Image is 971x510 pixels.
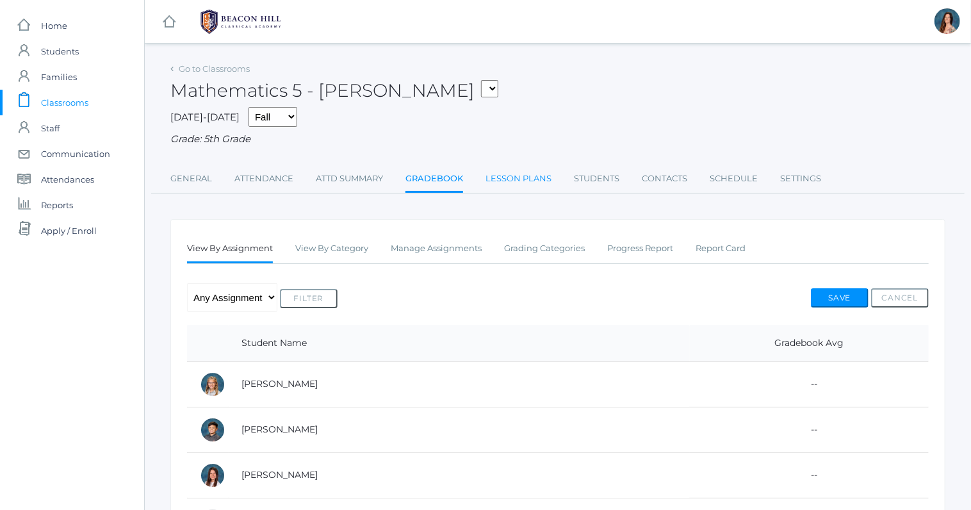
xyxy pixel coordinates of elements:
div: Rebecca Salazar [934,8,960,34]
div: Solomon Capunitan [200,417,225,443]
a: Settings [780,166,821,192]
a: [PERSON_NAME] [241,378,318,390]
div: Grade: 5th Grade [170,132,945,147]
span: Staff [41,115,60,141]
span: [DATE]-[DATE] [170,111,240,123]
a: Go to Classrooms [179,63,250,74]
div: Grace Carpenter [200,463,225,488]
td: -- [690,361,929,407]
div: Paige Albanese [200,372,225,397]
span: Home [41,13,67,38]
a: [PERSON_NAME] [241,469,318,481]
a: Schedule [710,166,758,192]
a: Lesson Plans [485,166,551,192]
td: -- [690,452,929,498]
a: View By Category [295,236,368,261]
td: -- [690,407,929,452]
span: Classrooms [41,90,88,115]
img: BHCALogos-05-308ed15e86a5a0abce9b8dd61676a3503ac9727e845dece92d48e8588c001991.png [193,6,289,38]
span: Apply / Enroll [41,218,97,243]
button: Cancel [871,288,929,308]
a: Grading Categories [504,236,585,261]
a: Report Card [696,236,746,261]
span: Families [41,64,77,90]
a: Students [574,166,619,192]
a: Attendance [234,166,293,192]
span: Attendances [41,167,94,192]
a: Contacts [642,166,687,192]
a: Manage Assignments [391,236,482,261]
span: Students [41,38,79,64]
h2: Mathematics 5 - [PERSON_NAME] [170,81,498,101]
button: Save [811,288,869,308]
a: Progress Report [607,236,673,261]
button: Filter [280,289,338,308]
th: Student Name [229,325,690,362]
span: Reports [41,192,73,218]
span: Communication [41,141,110,167]
a: Attd Summary [316,166,383,192]
a: View By Assignment [187,236,273,263]
a: General [170,166,212,192]
a: [PERSON_NAME] [241,424,318,435]
a: Gradebook [405,166,463,193]
th: Gradebook Avg [690,325,929,362]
